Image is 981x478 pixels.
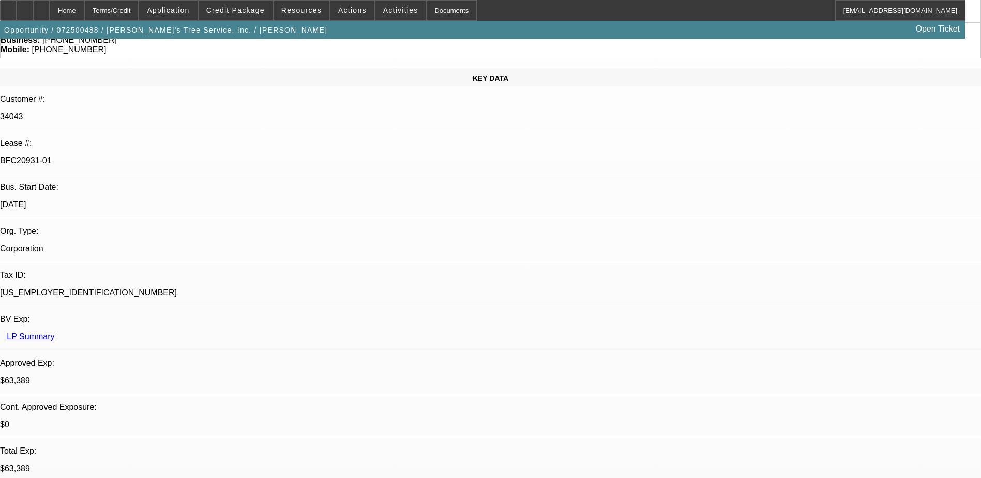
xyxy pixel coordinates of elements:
[912,20,964,38] a: Open Ticket
[147,6,189,14] span: Application
[139,1,197,20] button: Application
[32,45,106,54] span: [PHONE_NUMBER]
[199,1,273,20] button: Credit Package
[7,332,54,341] a: LP Summary
[338,6,367,14] span: Actions
[4,26,327,34] span: Opportunity / 072500488 / [PERSON_NAME]'s Tree Service, Inc. / [PERSON_NAME]
[473,74,508,82] span: KEY DATA
[330,1,374,20] button: Actions
[274,1,329,20] button: Resources
[281,6,322,14] span: Resources
[206,6,265,14] span: Credit Package
[383,6,418,14] span: Activities
[1,45,29,54] strong: Mobile:
[375,1,426,20] button: Activities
